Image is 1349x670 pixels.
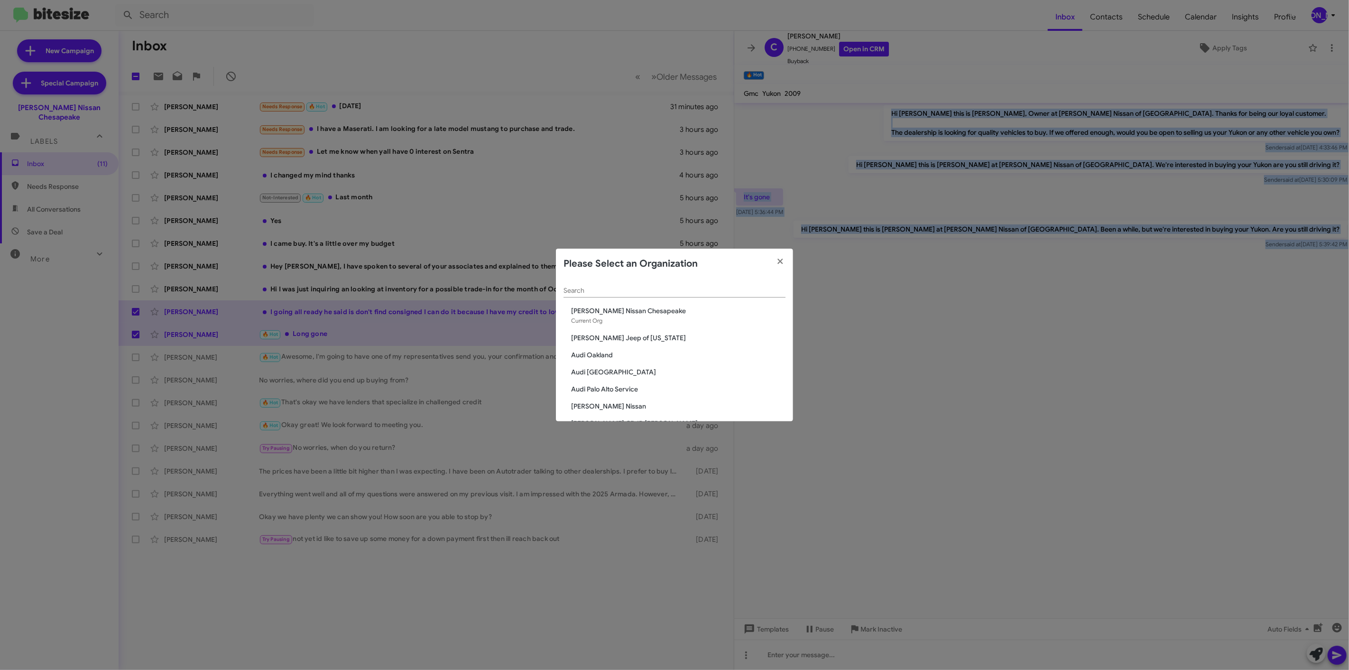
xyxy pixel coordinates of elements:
[571,401,785,411] span: [PERSON_NAME] Nissan
[571,317,602,324] span: Current Org
[571,333,785,343] span: [PERSON_NAME] Jeep of [US_STATE]
[571,350,785,360] span: Audi Oakland
[571,419,785,428] span: [PERSON_NAME] CDJR [PERSON_NAME]
[571,306,785,316] span: [PERSON_NAME] Nissan Chesapeake
[571,367,785,377] span: Audi [GEOGRAPHIC_DATA]
[571,384,785,394] span: Audi Palo Alto Service
[564,256,698,271] h2: Please Select an Organization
